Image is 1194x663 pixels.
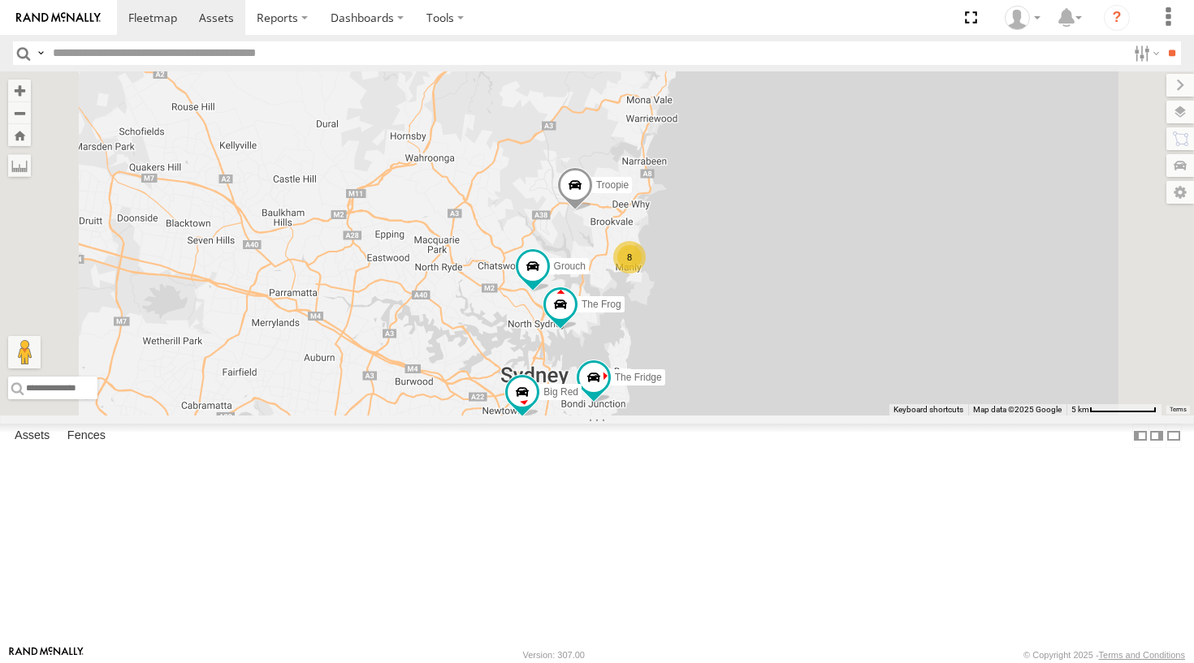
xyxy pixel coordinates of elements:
button: Drag Pegman onto the map to open Street View [8,336,41,368]
label: Measure [8,154,31,177]
a: Terms and Conditions [1099,650,1185,660]
div: 8 [613,241,646,273]
span: The Fridge [615,372,662,383]
div: © Copyright 2025 - [1023,650,1185,660]
button: Keyboard shortcuts [893,404,963,415]
img: rand-logo.svg [16,12,101,24]
label: Assets [6,424,58,447]
span: Map data ©2025 Google [973,405,1062,414]
div: myBins Admin [999,6,1046,30]
a: Terms (opens in new tab) [1170,407,1187,413]
label: Hide Summary Table [1166,424,1182,447]
button: Zoom in [8,80,31,101]
label: Search Query [34,41,47,65]
span: Grouch [554,260,586,272]
label: Search Filter Options [1127,41,1162,65]
label: Fences [59,424,114,447]
div: Version: 307.00 [523,650,585,660]
label: Dock Summary Table to the Left [1132,424,1149,447]
label: Dock Summary Table to the Right [1149,424,1165,447]
a: Visit our Website [9,647,84,663]
span: 5 km [1071,405,1089,414]
button: Zoom Home [8,124,31,146]
label: Map Settings [1166,181,1194,204]
span: The Frog [582,299,621,310]
button: Zoom out [8,101,31,124]
span: Big Red [543,386,578,398]
span: Troopie [596,179,629,191]
button: Map scale: 5 km per 79 pixels [1066,404,1162,415]
i: ? [1104,5,1130,31]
